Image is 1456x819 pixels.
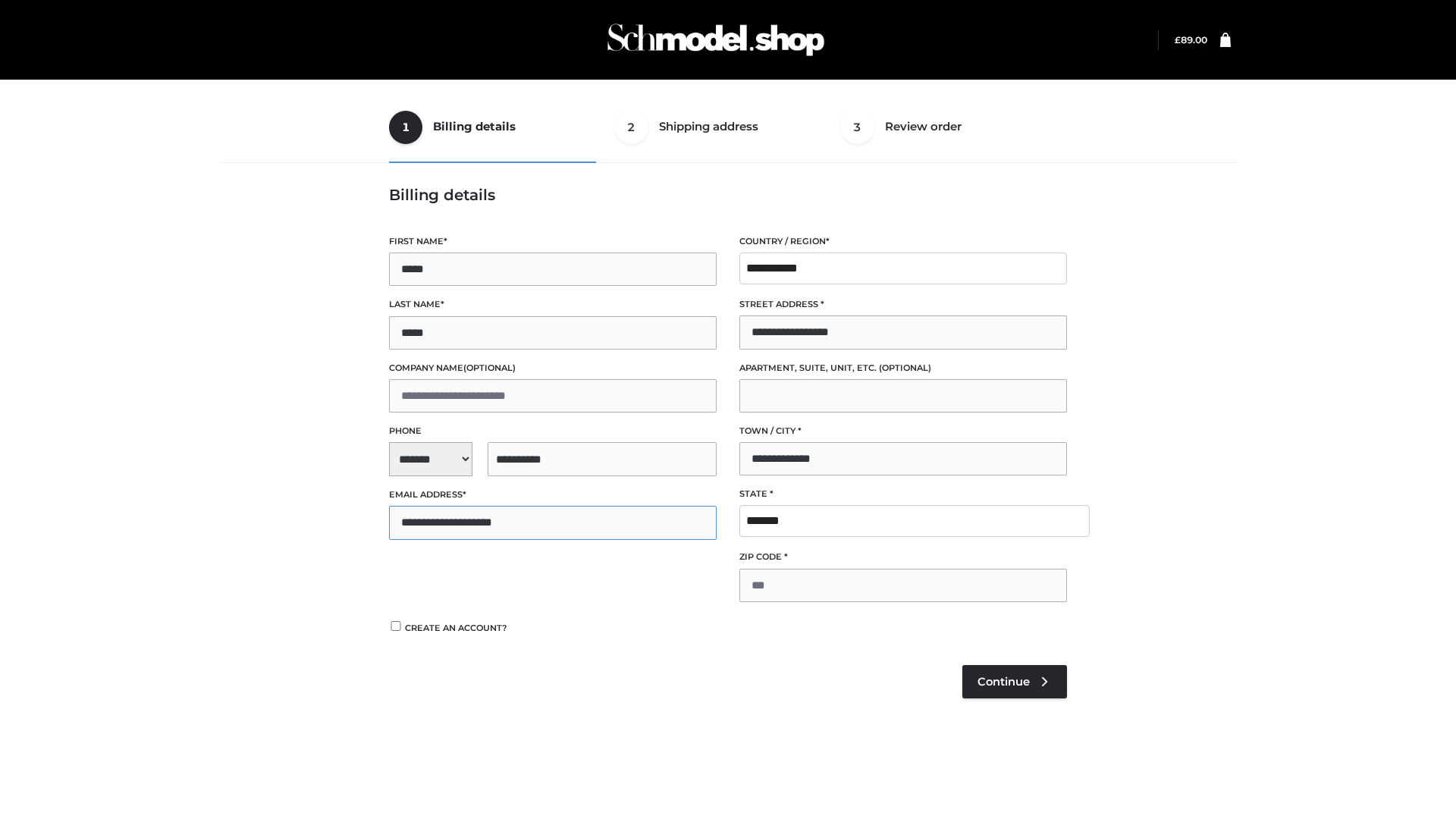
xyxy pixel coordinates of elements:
label: Last name [389,297,717,312]
h3: Billing details [389,186,1067,204]
label: Town / City [739,424,1067,438]
label: State [739,487,1067,501]
label: First name [389,234,717,249]
a: £89.00 [1175,34,1207,45]
label: Street address [739,297,1067,312]
label: Company name [389,361,717,375]
label: ZIP Code [739,550,1067,564]
span: Create an account? [405,623,507,633]
span: £ [1175,34,1181,45]
input: Create an account? [389,621,403,631]
label: Apartment, suite, unit, etc. [739,361,1067,375]
span: Continue [977,675,1030,689]
label: Phone [389,424,717,438]
img: Schmodel Admin 964 [602,10,830,70]
span: (optional) [879,362,931,373]
a: Continue [962,665,1067,698]
label: Email address [389,488,717,502]
span: (optional) [463,362,516,373]
label: Country / Region [739,234,1067,249]
bdi: 89.00 [1175,34,1207,45]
